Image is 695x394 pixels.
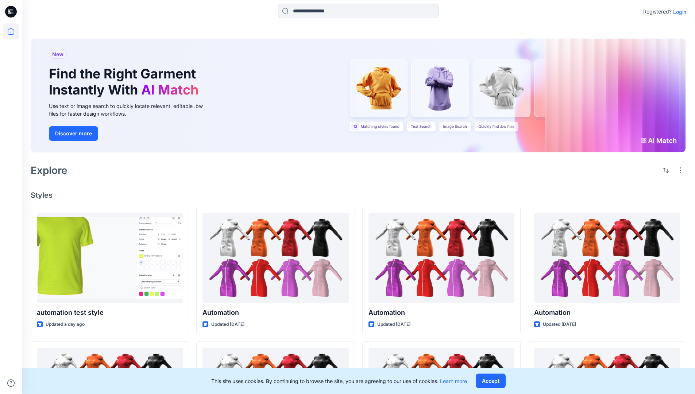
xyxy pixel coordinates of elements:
p: Updated [DATE] [543,321,576,328]
p: Automation [534,308,680,318]
a: Learn more [440,378,467,384]
p: automation test style [37,308,183,318]
p: Registered? [643,7,672,16]
a: Automation [202,213,348,303]
p: Login [673,8,686,16]
button: Accept [476,374,506,388]
p: Automation [368,308,514,318]
span: AI Match [141,82,198,98]
h4: Styles [31,191,686,200]
a: Automation [368,213,514,303]
p: Updated [DATE] [211,321,244,328]
span: New [52,50,63,59]
h1: Find the Right Garment Instantly With [49,66,202,97]
p: This site uses cookies. By continuing to browse the site, you are agreeing to our use of cookies. [211,377,467,385]
a: Automation [534,213,680,303]
div: Use text or image search to quickly locate relevant, editable .bw files for faster design workflows. [49,102,213,117]
a: automation test style [37,213,183,303]
p: Automation [202,308,348,318]
p: Updated a day ago [46,321,85,328]
button: Discover more [49,126,98,141]
p: Updated [DATE] [377,321,410,328]
h2: Explore [31,165,67,176]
